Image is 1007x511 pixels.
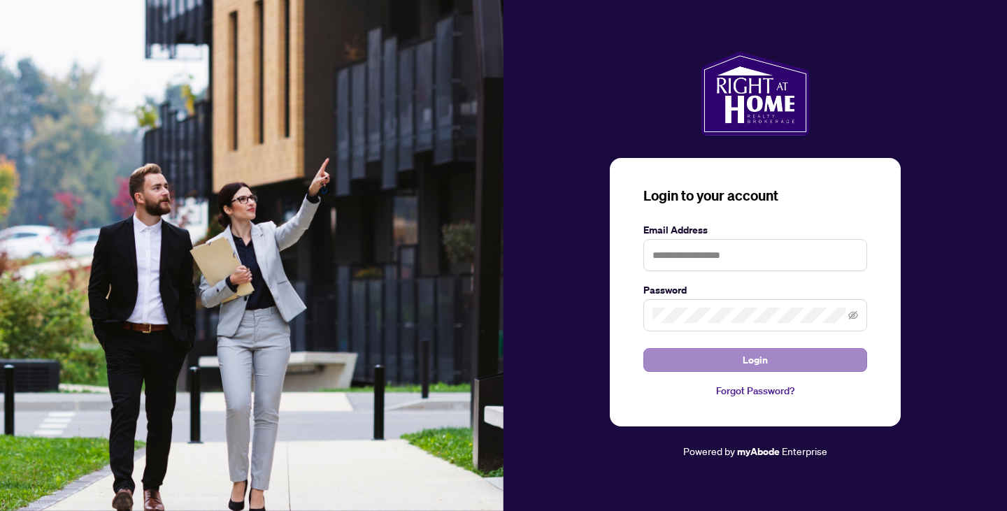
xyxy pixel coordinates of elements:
a: Forgot Password? [643,383,867,398]
span: eye-invisible [848,310,858,320]
a: myAbode [737,444,780,459]
span: Login [743,349,768,371]
h3: Login to your account [643,186,867,206]
span: Powered by [683,445,735,457]
span: Enterprise [782,445,827,457]
label: Password [643,282,867,298]
label: Email Address [643,222,867,238]
img: ma-logo [701,52,809,136]
button: Login [643,348,867,372]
